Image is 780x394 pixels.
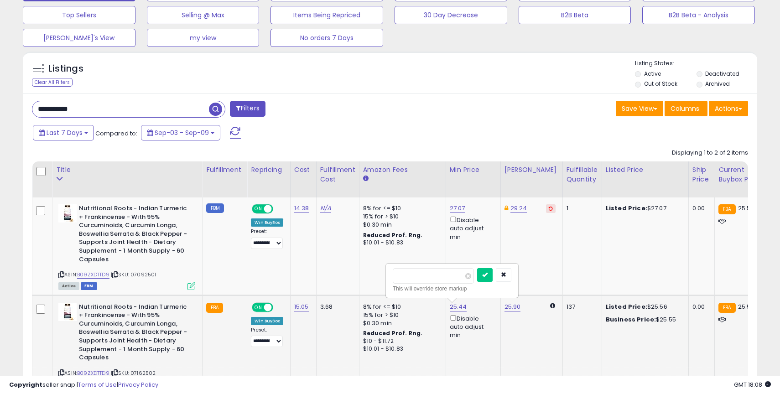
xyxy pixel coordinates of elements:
[56,165,198,175] div: Title
[504,302,521,311] a: 25.90
[665,101,707,116] button: Columns
[738,204,754,213] span: 25.56
[705,70,739,78] label: Deactivated
[363,165,442,175] div: Amazon Fees
[58,303,77,321] img: 416kCtKj4KL._SL40_.jpg
[363,303,439,311] div: 8% for <= $10
[606,204,681,213] div: $27.07
[510,204,527,213] a: 29.24
[270,29,383,47] button: No orders 7 Days
[450,165,497,175] div: Min Price
[709,101,748,116] button: Actions
[253,303,264,311] span: ON
[550,303,555,309] i: Calculated using Dynamic Max Price.
[58,282,79,290] span: All listings currently available for purchase on Amazon
[272,303,286,311] span: OFF
[253,205,264,213] span: ON
[567,303,595,311] div: 137
[79,303,190,364] b: Nutritional Roots - Indian Turmeric + Frankincense - With 95% Curcuminoids, Curcumin Longa, Boswe...
[606,315,656,324] b: Business Price:
[58,204,195,289] div: ASIN:
[606,316,681,324] div: $25.55
[48,62,83,75] h5: Listings
[644,70,661,78] label: Active
[206,165,243,175] div: Fulfillment
[692,204,707,213] div: 0.00
[320,165,355,184] div: Fulfillment Cost
[606,302,647,311] b: Listed Price:
[567,204,595,213] div: 1
[32,78,73,87] div: Clear All Filters
[78,380,117,389] a: Terms of Use
[606,165,685,175] div: Listed Price
[81,282,97,290] span: FBM
[363,175,369,183] small: Amazon Fees.
[450,215,494,241] div: Disable auto adjust min
[504,165,559,175] div: [PERSON_NAME]
[230,101,265,117] button: Filters
[519,6,631,24] button: B2B Beta
[692,303,707,311] div: 0.00
[141,125,220,140] button: Sep-03 - Sep-09
[206,303,223,313] small: FBA
[606,303,681,311] div: $25.56
[567,165,598,184] div: Fulfillable Quantity
[450,204,465,213] a: 27.07
[606,204,647,213] b: Listed Price:
[95,129,137,138] span: Compared to:
[671,104,699,113] span: Columns
[155,128,209,137] span: Sep-03 - Sep-09
[23,6,135,24] button: Top Sellers
[111,271,156,278] span: | SKU: 07092501
[705,80,730,88] label: Archived
[363,239,439,247] div: $10.01 - $10.83
[642,6,755,24] button: B2B Beta - Analysis
[718,165,765,184] div: Current Buybox Price
[251,218,283,227] div: Win BuyBox
[734,380,771,389] span: 2025-09-17 18:08 GMT
[672,149,748,157] div: Displaying 1 to 2 of 2 items
[363,311,439,319] div: 15% for > $10
[294,204,309,213] a: 14.38
[9,381,158,389] div: seller snap | |
[363,319,439,327] div: $0.30 min
[644,80,677,88] label: Out of Stock
[320,204,331,213] a: N/A
[206,203,224,213] small: FBM
[33,125,94,140] button: Last 7 Days
[738,302,754,311] span: 25.56
[47,128,83,137] span: Last 7 Days
[251,327,283,347] div: Preset:
[272,205,286,213] span: OFF
[395,6,507,24] button: 30 Day Decrease
[294,302,309,311] a: 15.05
[294,165,312,175] div: Cost
[77,271,109,279] a: B09ZXDTTD9
[393,284,511,293] div: This will override store markup
[270,6,383,24] button: Items Being Repriced
[363,337,439,345] div: $10 - $11.72
[635,59,757,68] p: Listing States:
[450,302,467,311] a: 25.44
[251,317,283,325] div: Win BuyBox
[450,313,494,340] div: Disable auto adjust min
[363,221,439,229] div: $0.30 min
[251,228,283,249] div: Preset:
[718,204,735,214] small: FBA
[58,204,77,223] img: 416kCtKj4KL._SL40_.jpg
[147,6,260,24] button: Selling @ Max
[363,345,439,353] div: $10.01 - $10.83
[320,303,352,311] div: 3.68
[23,29,135,47] button: [PERSON_NAME]'s View
[118,380,158,389] a: Privacy Policy
[147,29,260,47] button: my view
[718,303,735,313] small: FBA
[251,165,286,175] div: Repricing
[363,231,423,239] b: Reduced Prof. Rng.
[363,204,439,213] div: 8% for <= $10
[692,165,711,184] div: Ship Price
[9,380,42,389] strong: Copyright
[363,329,423,337] b: Reduced Prof. Rng.
[363,213,439,221] div: 15% for > $10
[79,204,190,266] b: Nutritional Roots - Indian Turmeric + Frankincense - With 95% Curcuminoids, Curcumin Longa, Boswe...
